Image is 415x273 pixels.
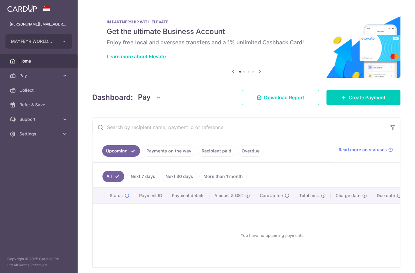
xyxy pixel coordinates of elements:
[167,188,209,203] th: Payment details
[107,39,386,46] h6: Enjoy free local and overseas transfers and a 1% unlimited Cashback Card!
[138,92,151,103] span: Pay
[10,21,68,27] p: [PERSON_NAME][EMAIL_ADDRESS][DOMAIN_NAME]
[264,94,304,101] span: Download Report
[238,145,263,157] a: Overdue
[102,171,124,182] a: All
[19,102,59,108] span: Refer & Save
[107,27,386,36] h5: Get the ultimate Business Account
[92,92,133,103] h4: Dashboard:
[107,53,166,60] a: Learn more about Elevate
[19,73,59,79] span: Pay
[110,193,123,199] span: Status
[377,193,395,199] span: Due date
[92,10,400,78] img: Renovation banner
[214,193,243,199] span: Amount & GST
[199,171,247,182] a: More than 1 month
[19,116,59,122] span: Support
[19,87,59,93] span: Collect
[142,145,195,157] a: Payments on the way
[127,171,159,182] a: Next 7 days
[19,131,59,137] span: Settings
[162,171,197,182] a: Next 30 days
[11,38,56,44] span: MAYFEYR WORLDWIDE PTE. LTD.
[260,193,283,199] span: CardUp fee
[349,94,386,101] span: Create Payment
[19,58,59,64] span: Home
[134,188,167,203] th: Payment ID
[339,147,393,153] a: Read more on statuses
[5,34,72,49] button: MAYFEYR WORLDWIDE PTE. LTD.
[92,118,386,137] input: Search by recipient name, payment id or reference
[242,90,319,105] a: Download Report
[102,145,140,157] a: Upcoming
[339,147,387,153] span: Read more on statuses
[326,90,400,105] a: Create Payment
[107,19,386,24] p: IN PARTNERSHIP WITH ELEVATE
[299,193,319,199] span: Total amt.
[7,5,37,12] img: CardUp
[138,92,161,103] button: Pay
[336,193,360,199] span: Charge date
[198,145,235,157] a: Recipient paid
